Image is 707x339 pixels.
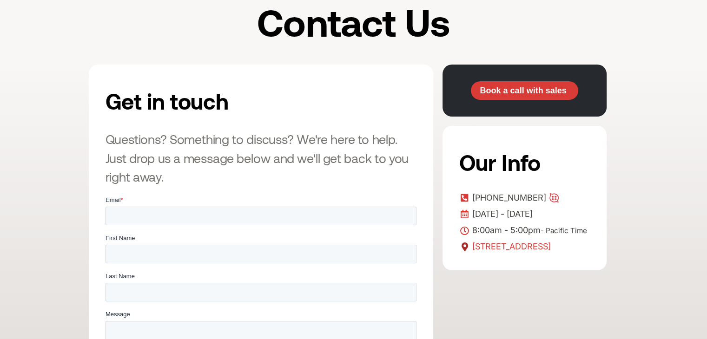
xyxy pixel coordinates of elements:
[459,191,590,205] a: [PHONE_NUMBER]
[470,207,533,221] span: [DATE] - [DATE]
[480,86,566,95] span: Book a call with sales
[470,223,587,238] span: 8:00am - 5:00pm
[470,191,546,205] span: [PHONE_NUMBER]
[106,130,416,186] h3: Questions? Something to discuss? We're here to help. Just drop us a message below and we'll get b...
[106,81,323,120] h2: Get in touch
[470,240,551,254] span: [STREET_ADDRESS]
[541,226,587,235] span: - Pacific Time
[168,2,539,41] h1: Contact Us
[459,143,587,182] h2: Our Info
[471,81,578,100] a: Book a call with sales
